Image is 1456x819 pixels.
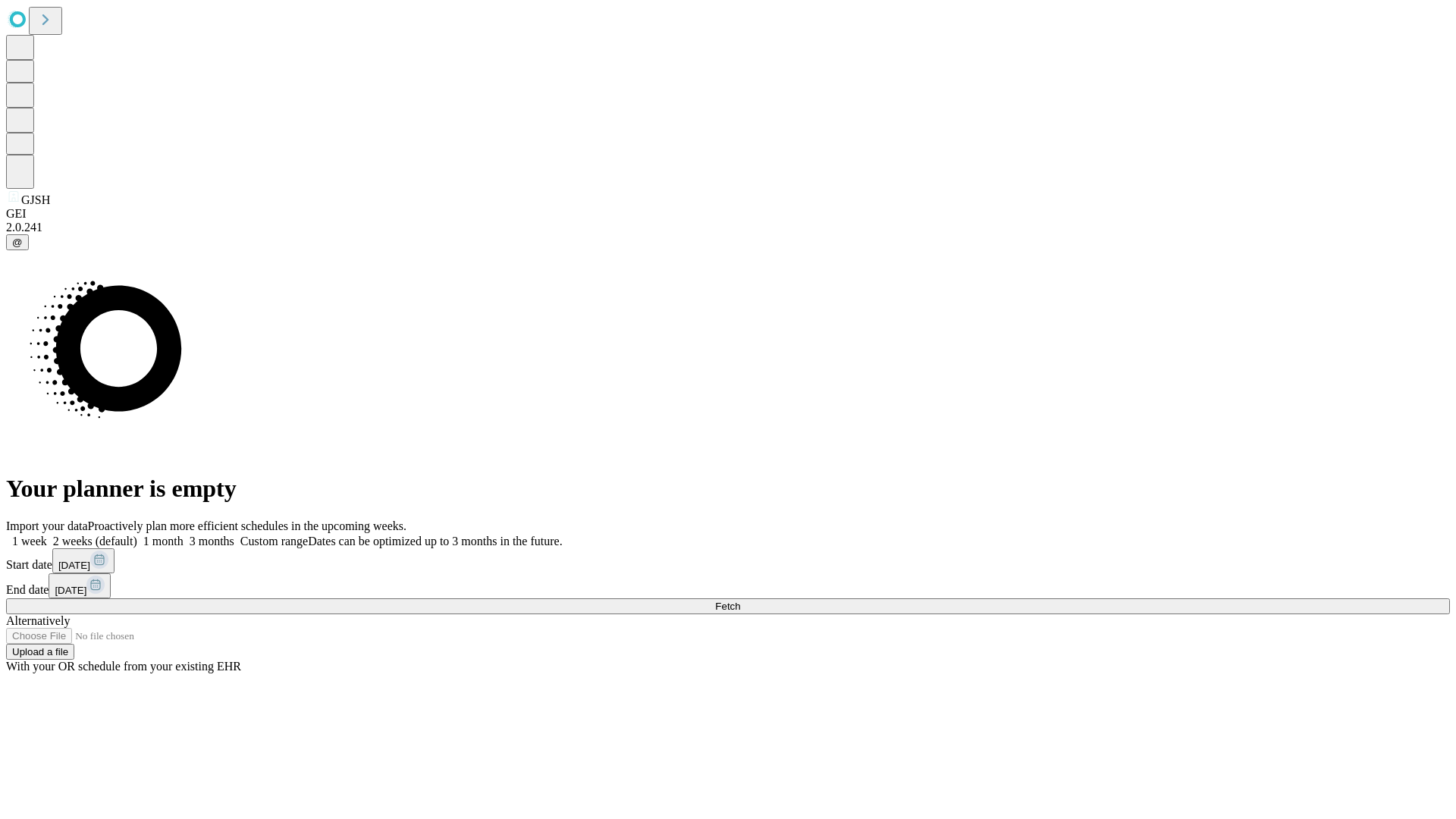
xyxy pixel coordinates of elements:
span: Custom range [240,535,308,548]
span: Proactively plan more efficient schedules in the upcoming weeks. [88,519,406,532]
span: With your OR schedule from your existing EHR [6,660,241,673]
div: Start date [6,548,1450,573]
span: [DATE] [58,560,90,571]
span: Fetch [715,601,740,612]
div: 2.0.241 [6,221,1450,234]
span: 1 month [143,535,184,548]
button: [DATE] [49,573,111,598]
button: Upload a file [6,644,74,660]
span: [DATE] [55,585,86,596]
div: End date [6,573,1450,598]
span: 2 weeks (default) [53,535,137,548]
div: GEI [6,207,1450,221]
span: 3 months [190,535,234,548]
button: Fetch [6,598,1450,614]
button: [DATE] [52,548,115,573]
span: Alternatively [6,614,70,627]
h1: Your planner is empty [6,475,1450,503]
span: 1 week [12,535,47,548]
button: @ [6,234,29,250]
span: @ [12,237,23,248]
span: Import your data [6,519,88,532]
span: GJSH [21,193,50,206]
span: Dates can be optimized up to 3 months in the future. [308,535,562,548]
